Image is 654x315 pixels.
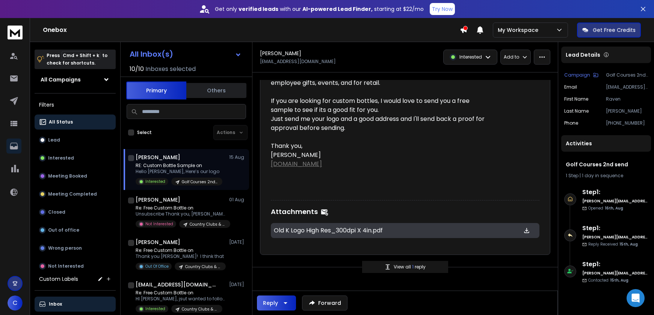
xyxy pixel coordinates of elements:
h1: All Inbox(s) [130,50,173,58]
p: Meeting Booked [48,173,87,179]
p: [EMAIL_ADDRESS][DOMAIN_NAME] [260,59,336,65]
p: Get only with our starting at $22/mo [215,5,424,13]
h1: All Campaigns [41,76,81,83]
p: Reply Received [588,241,638,247]
p: [PERSON_NAME] [606,108,648,114]
span: 15th, Aug [610,277,628,283]
h1: [PERSON_NAME] [136,238,180,246]
p: Old K Logo High Res_300dpi X 4in.pdf [274,226,443,235]
button: Wrong person [35,241,116,256]
p: Raven [606,96,648,102]
h6: Step 1 : [582,260,648,269]
p: If you are looking for custom bottles, I would love to send you a free sample to see if its a goo... [271,96,490,115]
h1: Onebox [43,26,460,35]
button: Primary [126,81,186,99]
h3: Filters [35,99,116,110]
div: | [566,173,646,179]
p: [PERSON_NAME] [271,151,490,160]
p: Not Interested [145,221,173,227]
h6: Step 1 : [582,188,648,197]
img: logo [8,26,23,39]
p: Re: Free Custom Bottle on [136,205,226,211]
p: Hello [PERSON_NAME], Here’s our logo [136,169,222,175]
p: Unsubscribe Thank you, [PERSON_NAME] [136,211,226,217]
span: Cmd + Shift + k [62,51,100,60]
strong: verified leads [239,5,278,13]
button: Reply [257,295,296,310]
button: Forward [302,295,347,310]
p: Lead [48,137,60,143]
h3: Custom Labels [39,275,78,283]
p: Opened [588,205,623,211]
p: Email [564,84,577,90]
div: Activities [561,135,651,152]
button: All Status [35,115,116,130]
p: Contacted [588,277,628,283]
p: HI [PERSON_NAME], jsut wanted to follow [136,296,226,302]
span: 15th, Aug [619,241,638,247]
p: Interested [145,179,165,184]
p: Interested [145,306,165,312]
p: Golf Courses 2nd send [182,179,218,185]
p: Thank you, [271,142,490,151]
h6: [PERSON_NAME][EMAIL_ADDRESS][DOMAIN_NAME] [582,270,648,276]
p: View all reply [394,264,426,270]
span: 1 day in sequence [582,172,623,179]
div: Open Intercom Messenger [627,289,645,307]
button: C [8,295,23,310]
p: Get Free Credits [593,26,636,34]
p: Country Clubs & Golf Courses [182,306,218,312]
p: Phone [564,120,578,126]
button: Out of office [35,223,116,238]
p: Not Interested [48,263,84,269]
button: Others [186,82,246,99]
label: Select [137,130,152,136]
p: Meeting Completed [48,191,97,197]
p: [DATE] [229,282,246,288]
h6: [PERSON_NAME][EMAIL_ADDRESS][DOMAIN_NAME] [582,198,648,204]
h1: [PERSON_NAME] [136,196,180,203]
p: Closed [48,209,65,215]
p: Thank you [PERSON_NAME]! I think that [136,253,226,259]
h1: [PERSON_NAME] [136,154,180,161]
p: Interested [48,155,74,161]
h1: [PERSON_NAME] [260,50,301,57]
p: Wrong person [48,245,82,251]
h6: Step 1 : [582,224,648,233]
p: First Name [564,96,588,102]
h6: [PERSON_NAME][EMAIL_ADDRESS][DOMAIN_NAME] [582,234,648,240]
button: Get Free Credits [577,23,641,38]
p: Campaign [564,72,590,78]
span: 1 Step [566,172,578,179]
p: RE: Custom Bottle Sample on [136,163,222,169]
span: 1 [412,264,415,270]
p: All Status [49,119,73,125]
button: All Campaigns [35,72,116,87]
p: Just send me your logo and a good address and I'll send back a proof for approval before sending. [271,115,490,133]
p: Press to check for shortcuts. [47,52,107,67]
p: Re: Free Custom Bottle on [136,290,226,296]
button: Meeting Booked [35,169,116,184]
button: Not Interested [35,259,116,274]
button: All Inbox(s) [124,47,248,62]
button: Meeting Completed [35,187,116,202]
p: [EMAIL_ADDRESS][DOMAIN_NAME] [606,84,648,90]
p: Country Clubs & Golf Courses [185,264,221,270]
button: Try Now [430,3,455,15]
p: 15 Aug [229,154,246,160]
p: [DATE] [229,239,246,245]
p: Last Name [564,108,589,114]
p: Out of office [48,227,79,233]
h1: Attachments [271,206,318,217]
strong: AI-powered Lead Finder, [302,5,373,13]
h1: [EMAIL_ADDRESS][DOMAIN_NAME] [136,281,218,288]
p: My Workspace [498,26,541,34]
p: Interested [459,54,482,60]
p: Try Now [432,5,453,13]
button: Inbox [35,297,116,312]
p: Lead Details [566,51,600,59]
p: Golf Courses 2nd send [606,72,648,78]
